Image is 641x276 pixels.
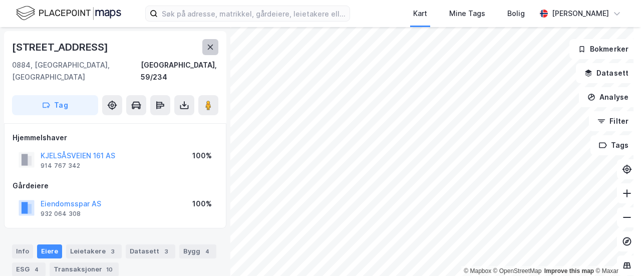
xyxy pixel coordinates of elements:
input: Søk på adresse, matrikkel, gårdeiere, leietakere eller personer [158,6,350,21]
div: 10 [104,264,115,274]
button: Tag [12,95,98,115]
div: 0884, [GEOGRAPHIC_DATA], [GEOGRAPHIC_DATA] [12,59,141,83]
button: Bokmerker [569,39,637,59]
a: OpenStreetMap [493,267,542,274]
div: Hjemmelshaver [13,132,218,144]
a: Improve this map [544,267,594,274]
div: Info [12,244,33,258]
div: 3 [108,246,118,256]
div: [PERSON_NAME] [552,8,609,20]
img: logo.f888ab2527a4732fd821a326f86c7f29.svg [16,5,121,22]
div: [STREET_ADDRESS] [12,39,110,55]
div: Kart [413,8,427,20]
div: Bolig [507,8,525,20]
button: Filter [589,111,637,131]
div: Datasett [126,244,175,258]
div: 3 [161,246,171,256]
div: Eiere [37,244,62,258]
div: 932 064 308 [41,210,81,218]
div: Gårdeiere [13,180,218,192]
div: 100% [192,198,212,210]
button: Tags [590,135,637,155]
button: Analyse [579,87,637,107]
iframe: Chat Widget [591,228,641,276]
div: Bygg [179,244,216,258]
div: [GEOGRAPHIC_DATA], 59/234 [141,59,218,83]
a: Mapbox [464,267,491,274]
div: Kontrollprogram for chat [591,228,641,276]
div: Mine Tags [449,8,485,20]
div: 4 [32,264,42,274]
div: 4 [202,246,212,256]
div: 914 767 342 [41,162,80,170]
div: 100% [192,150,212,162]
div: Leietakere [66,244,122,258]
button: Datasett [576,63,637,83]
